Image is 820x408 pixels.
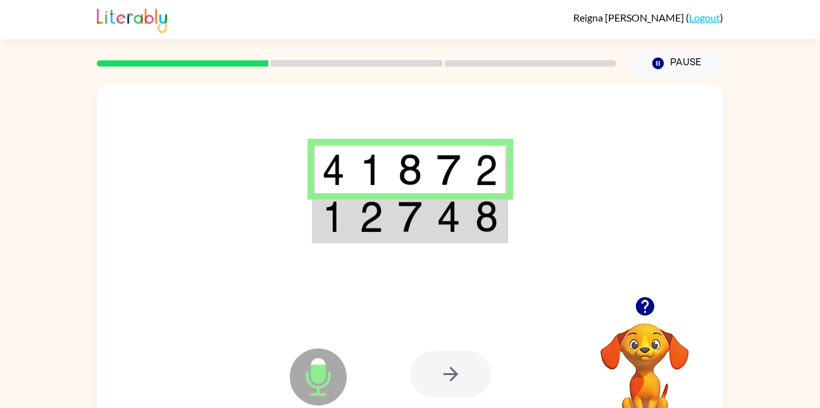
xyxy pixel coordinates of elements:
[437,154,461,186] img: 7
[359,201,383,233] img: 2
[398,201,422,233] img: 7
[573,11,686,23] span: Reigna [PERSON_NAME]
[475,201,498,233] img: 8
[359,154,383,186] img: 1
[475,154,498,186] img: 2
[322,154,345,186] img: 4
[573,11,723,23] div: ( )
[398,154,422,186] img: 8
[631,49,723,78] button: Pause
[322,201,345,233] img: 1
[437,201,461,233] img: 4
[689,11,720,23] a: Logout
[97,5,167,33] img: Literably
